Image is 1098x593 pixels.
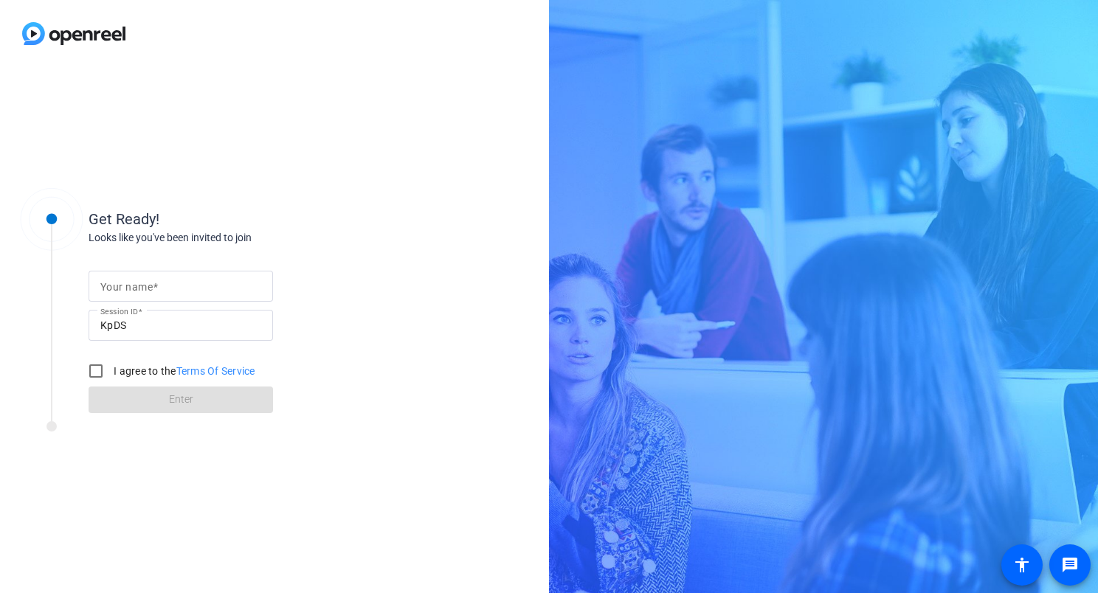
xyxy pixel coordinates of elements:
[100,307,138,316] mat-label: Session ID
[89,208,384,230] div: Get Ready!
[89,230,384,246] div: Looks like you've been invited to join
[100,281,153,293] mat-label: Your name
[176,365,255,377] a: Terms Of Service
[1013,556,1031,574] mat-icon: accessibility
[1061,556,1079,574] mat-icon: message
[111,364,255,378] label: I agree to the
